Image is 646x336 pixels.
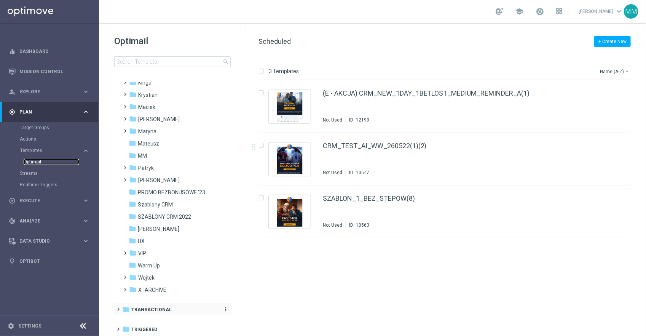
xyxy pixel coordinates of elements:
i: settings [8,323,14,330]
div: Not Used [323,170,342,176]
div: Analyze [9,218,82,224]
i: folder [129,164,137,171]
button: track_changes Analyze keyboard_arrow_right [8,218,90,224]
div: Press SPACE to select this row. [251,186,644,238]
span: PROMO BEZBONUSOWE '23 [138,189,205,196]
button: + Create New [594,36,631,47]
div: Actions [20,133,98,145]
div: MM [624,4,638,19]
a: Actions [20,136,79,142]
div: Press SPACE to select this row. [251,80,644,133]
i: folder [129,200,136,208]
i: folder [129,176,137,184]
span: Warm Up [138,262,160,269]
div: ID: [346,222,369,228]
div: Optimail [24,156,98,168]
span: SZABLONY CRM 2022 [138,213,191,220]
i: folder [129,274,137,281]
button: Templates keyboard_arrow_right [20,147,90,154]
i: folder [129,78,137,86]
button: equalizer Dashboard [8,48,90,54]
div: 10547 [356,170,369,176]
span: Wojtek [138,274,155,281]
button: more_vert [221,306,229,313]
a: (E - AKCJA) CRM_NEW_1DAY_1BETLOST_MEDIUM_REMINDER_A(1) [323,90,530,97]
i: person_search [9,88,16,95]
button: lightbulb Optibot [8,258,90,264]
span: Templates [20,148,75,153]
i: folder [122,306,130,313]
img: 10547.jpeg [271,144,309,174]
span: Scheduled [258,37,291,45]
span: Transactional [131,306,172,313]
span: Tomek K. [138,226,179,232]
i: keyboard_arrow_right [82,217,89,224]
div: Explore [9,88,82,95]
i: folder [129,103,137,110]
button: Name (A-Z)arrow_drop_down [599,67,631,76]
i: lightbulb [9,258,16,265]
i: keyboard_arrow_right [82,197,89,204]
span: Krystian [138,91,158,98]
h1: Optimail [114,35,231,47]
span: Plan [19,110,82,114]
i: folder [129,152,136,159]
a: SZABLON_1_BEZ_STEPOW(8) [323,195,415,202]
div: Not Used [323,222,342,228]
i: folder [122,325,130,333]
i: folder [129,261,136,269]
i: folder [129,115,137,123]
a: CRM_TEST_AI_WW_260522(1)(2) [323,142,427,149]
span: Explore [19,90,82,94]
div: Templates [20,145,98,168]
a: [PERSON_NAME]keyboard_arrow_down [578,6,624,17]
a: Mission Control [19,61,89,82]
a: Streams [20,170,79,176]
i: folder [129,188,136,196]
a: Target Groups [20,125,79,131]
span: Execute [19,198,82,203]
div: play_circle_outline Execute keyboard_arrow_right [8,198,90,204]
span: UX [138,238,145,245]
div: Execute [9,197,82,204]
a: Settings [18,324,41,328]
i: folder [129,286,137,293]
i: keyboard_arrow_right [82,237,89,245]
i: gps_fixed [9,109,16,115]
a: Optibot [19,251,89,271]
i: folder [129,91,137,98]
input: Search Template [114,56,231,67]
div: Not Used [323,117,342,123]
span: Szablony CRM [138,201,173,208]
span: Mateusz [138,140,159,147]
i: keyboard_arrow_right [82,108,89,115]
div: gps_fixed Plan keyboard_arrow_right [8,109,90,115]
button: Mission Control [8,69,90,75]
span: Kinga [138,79,152,86]
span: MM [138,152,147,159]
i: folder [129,249,137,257]
div: 12199 [356,117,369,123]
div: Mission Control [9,61,89,82]
div: Plan [9,109,82,115]
i: equalizer [9,48,16,55]
span: Analyze [19,219,82,223]
span: Piotr G. [138,177,180,184]
span: VIP [138,250,146,257]
span: Maryna [138,128,156,135]
button: Data Studio keyboard_arrow_right [8,238,90,244]
span: Data Studio [19,239,82,243]
div: Streams [20,168,98,179]
a: Optimail [24,159,79,165]
div: ID: [346,170,369,176]
div: Target Groups [20,122,98,133]
span: Maciek [138,104,155,110]
span: school [515,7,523,16]
span: keyboard_arrow_down [615,7,623,16]
i: folder [129,139,136,147]
div: Optibot [9,251,89,271]
i: keyboard_arrow_right [82,147,89,154]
